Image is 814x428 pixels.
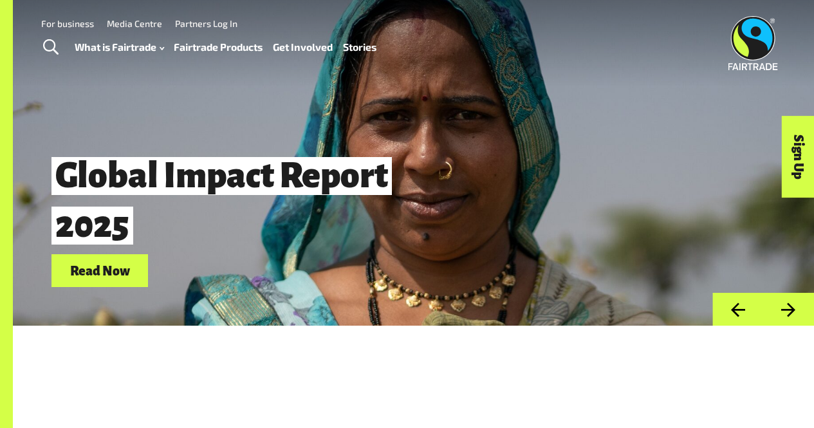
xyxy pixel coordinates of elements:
button: Next [763,293,814,326]
button: Previous [712,293,763,326]
span: Global Impact Report 2025 [51,157,392,245]
a: Partners Log In [175,18,237,29]
a: Read Now [51,254,148,287]
a: For business [41,18,94,29]
img: Fairtrade Australia New Zealand logo [728,16,778,70]
a: Media Centre [107,18,162,29]
a: Toggle Search [35,32,66,64]
a: What is Fairtrade [75,38,164,56]
a: Stories [343,38,376,56]
a: Fairtrade Products [174,38,263,56]
a: Get Involved [273,38,333,56]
